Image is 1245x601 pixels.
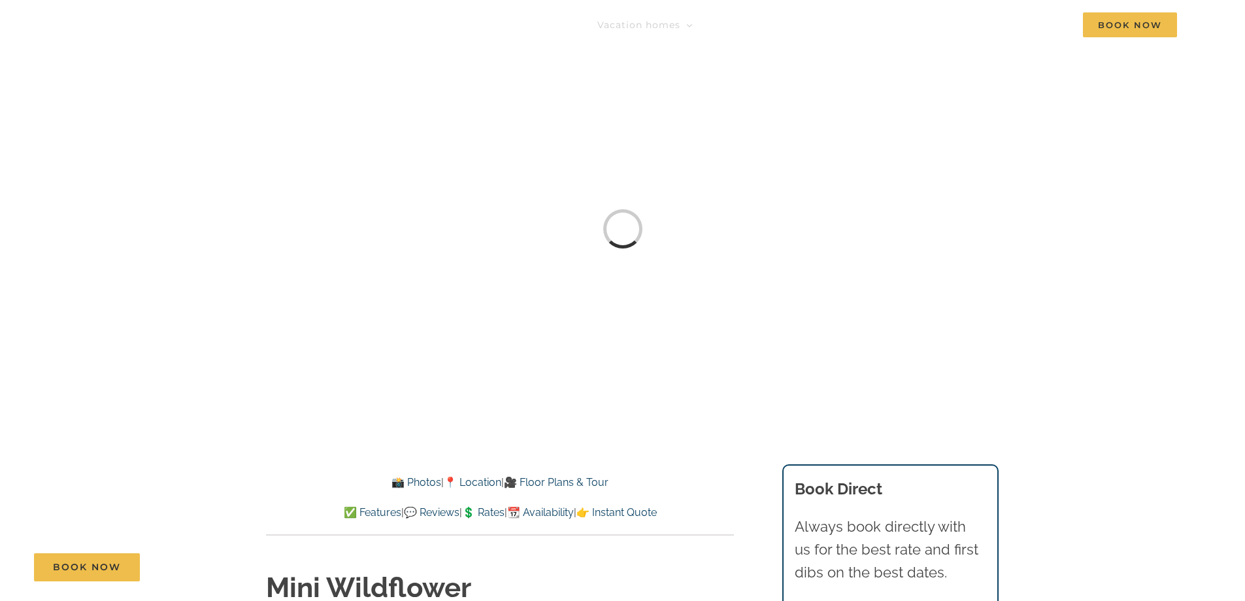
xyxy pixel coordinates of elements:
[1083,12,1177,37] span: Book Now
[1012,20,1054,29] span: Contact
[68,15,290,44] img: Branson Family Retreats Logo
[504,476,608,489] a: 🎥 Floor Plans & Tour
[266,474,734,491] p: | |
[507,506,574,519] a: 📆 Availability
[829,20,897,29] span: Deals & More
[344,506,401,519] a: ✅ Features
[266,504,734,521] p: | | | |
[795,515,986,585] p: Always book directly with us for the best rate and first dibs on the best dates.
[597,12,1177,38] nav: Main Menu
[53,562,121,573] span: Book Now
[34,553,140,581] a: Book Now
[939,12,983,38] a: About
[444,476,501,489] a: 📍 Location
[576,506,657,519] a: 👉 Instant Quote
[1012,12,1054,38] a: Contact
[722,12,800,38] a: Things to do
[939,20,971,29] span: About
[404,506,459,519] a: 💬 Reviews
[462,506,505,519] a: 💲 Rates
[595,201,650,257] div: Loading...
[722,20,788,29] span: Things to do
[597,20,680,29] span: Vacation homes
[829,12,910,38] a: Deals & More
[391,476,441,489] a: 📸 Photos
[597,12,693,38] a: Vacation homes
[795,479,882,498] b: Book Direct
